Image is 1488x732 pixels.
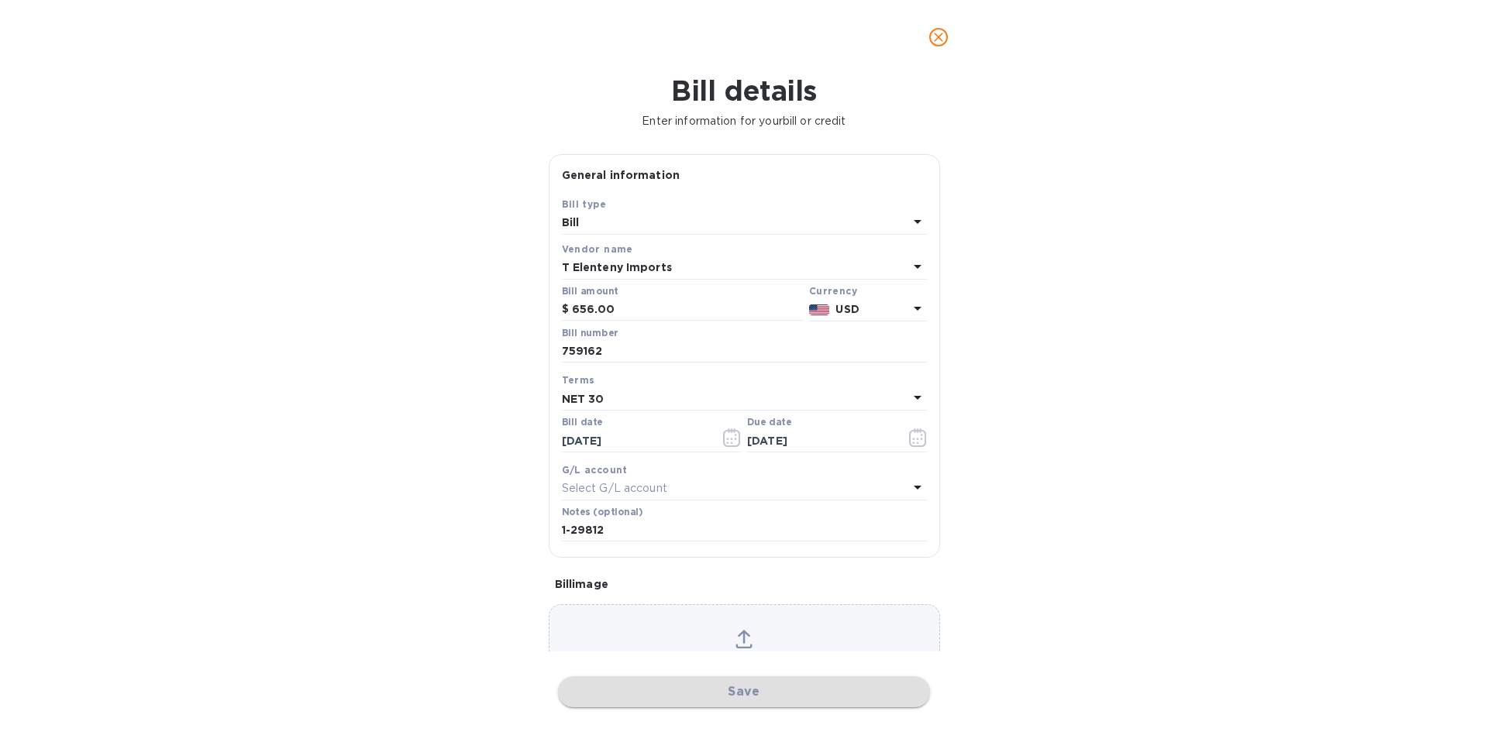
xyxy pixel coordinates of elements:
button: close [920,19,957,56]
h1: Bill details [12,74,1476,107]
input: $ Enter bill amount [572,298,803,321]
label: Bill amount [562,287,618,296]
label: Bill number [562,328,618,338]
b: NET 30 [562,393,604,405]
b: Currency [809,285,857,297]
img: USD [809,304,830,315]
label: Notes (optional) [562,507,643,517]
label: Due date [747,418,791,428]
input: Select date [562,429,708,452]
p: Enter information for your bill or credit [12,113,1476,129]
b: Terms [562,374,595,386]
label: Bill date [562,418,603,428]
input: Due date [747,429,894,452]
b: Bill type [562,198,607,210]
input: Enter bill number [562,340,927,363]
b: Bill [562,216,580,229]
b: Vendor name [562,243,633,255]
input: Enter notes [562,519,927,542]
b: G/L account [562,464,628,476]
p: Bill image [555,576,934,592]
div: $ [562,298,572,321]
b: USD [835,303,859,315]
b: T Elenteny Imports [562,261,672,273]
p: Select G/L account [562,480,667,497]
b: General information [562,169,680,181]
